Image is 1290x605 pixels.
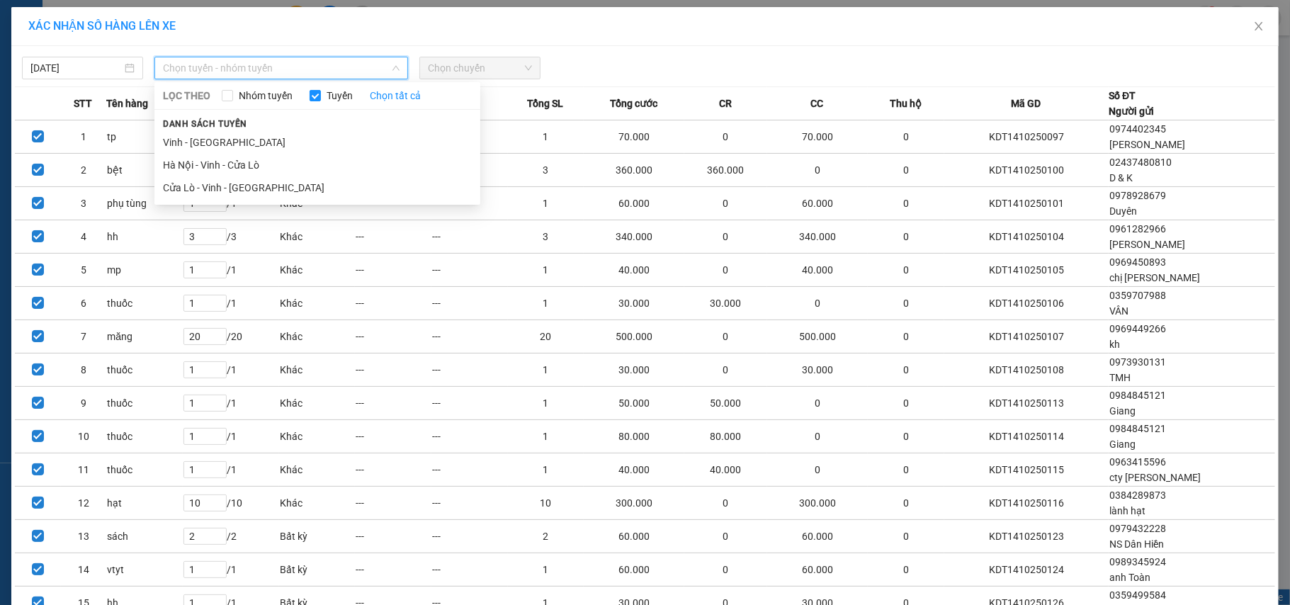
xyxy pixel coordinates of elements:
span: Danh sách tuyến [154,118,256,130]
td: KDT1410250113 [944,387,1109,420]
td: --- [355,320,431,354]
td: --- [431,354,508,387]
span: 0384289873 [1109,490,1166,501]
td: KDT1410250101 [944,187,1109,220]
td: --- [355,354,431,387]
td: Khác [279,220,356,254]
td: KDT1410250124 [944,553,1109,587]
td: Khác [279,420,356,453]
td: 0 [868,120,944,154]
td: 360.000 [684,154,766,187]
span: kh [1109,339,1120,350]
td: 6 [61,287,107,320]
td: 40.000 [684,453,766,487]
td: thuốc [106,420,183,453]
span: 0974402345 [1109,123,1166,135]
td: 9 [61,387,107,420]
td: --- [355,487,431,520]
td: 60.000 [767,187,868,220]
td: --- [431,420,508,453]
td: Khác [279,254,356,287]
td: 13 [61,520,107,553]
span: XÁC NHẬN SỐ HÀNG LÊN XE [28,19,176,33]
td: 0 [868,154,944,187]
td: 7 [61,320,107,354]
span: Chọn tuyến - nhóm tuyến [163,57,400,79]
td: 60.000 [584,520,684,553]
td: Bất kỳ [279,553,356,587]
li: Hà Nội - Vinh - Cửa Lò [154,154,480,176]
td: 0 [868,487,944,520]
span: NS Dân Hiền [1109,538,1164,550]
td: Khác [279,387,356,420]
span: CR [719,96,732,111]
button: Close [1239,7,1279,47]
td: 0 [767,420,868,453]
td: 12 [61,487,107,520]
span: 0989345924 [1109,556,1166,567]
td: KDT1410250104 [944,220,1109,254]
td: 60.000 [767,553,868,587]
td: 40.000 [584,254,684,287]
td: 30.000 [584,354,684,387]
td: --- [355,220,431,254]
td: 1 [508,453,584,487]
td: --- [355,287,431,320]
td: 1 [508,387,584,420]
span: 0961282966 [1109,223,1166,234]
td: 40.000 [584,453,684,487]
td: --- [431,487,508,520]
td: 11 [61,453,107,487]
td: / 1 [183,354,279,387]
td: 300.000 [584,487,684,520]
td: / 10 [183,487,279,520]
td: 1 [508,420,584,453]
td: 0 [767,154,868,187]
td: --- [431,453,508,487]
td: 40.000 [767,254,868,287]
td: 1 [508,187,584,220]
td: 0 [868,553,944,587]
span: 0984845121 [1109,390,1166,401]
td: 0 [767,387,868,420]
td: 30.000 [767,354,868,387]
td: 30.000 [584,287,684,320]
span: STT [74,96,92,111]
td: 0 [868,520,944,553]
td: --- [431,287,508,320]
td: Khác [279,320,356,354]
td: 1 [508,254,584,287]
td: / 20 [183,320,279,354]
span: Mã GD [1011,96,1041,111]
td: 0 [868,354,944,387]
td: 0 [684,220,766,254]
td: 2 [61,154,107,187]
td: 3 [508,154,584,187]
span: Tên hàng [106,96,148,111]
td: KDT1410250097 [944,120,1109,154]
td: 60.000 [767,520,868,553]
td: 0 [868,387,944,420]
td: --- [355,387,431,420]
td: 500.000 [584,320,684,354]
td: 0 [684,120,766,154]
td: --- [431,387,508,420]
td: 0 [868,287,944,320]
td: Khác [279,287,356,320]
li: Cửa Lò - Vinh - [GEOGRAPHIC_DATA] [154,176,480,199]
span: Giang [1109,439,1136,450]
td: 4 [61,220,107,254]
td: 0 [868,453,944,487]
td: 1 [508,287,584,320]
div: Số ĐT Người gửi [1109,88,1154,119]
td: 0 [684,320,766,354]
span: Duyên [1109,205,1137,217]
td: / 3 [183,220,279,254]
td: bệt [106,154,183,187]
span: D & K [1109,172,1133,183]
a: Chọn tất cả [370,88,421,103]
td: KDT1410250115 [944,453,1109,487]
td: KDT1410250105 [944,254,1109,287]
span: VÂN [1109,305,1128,317]
td: 2 [508,520,584,553]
